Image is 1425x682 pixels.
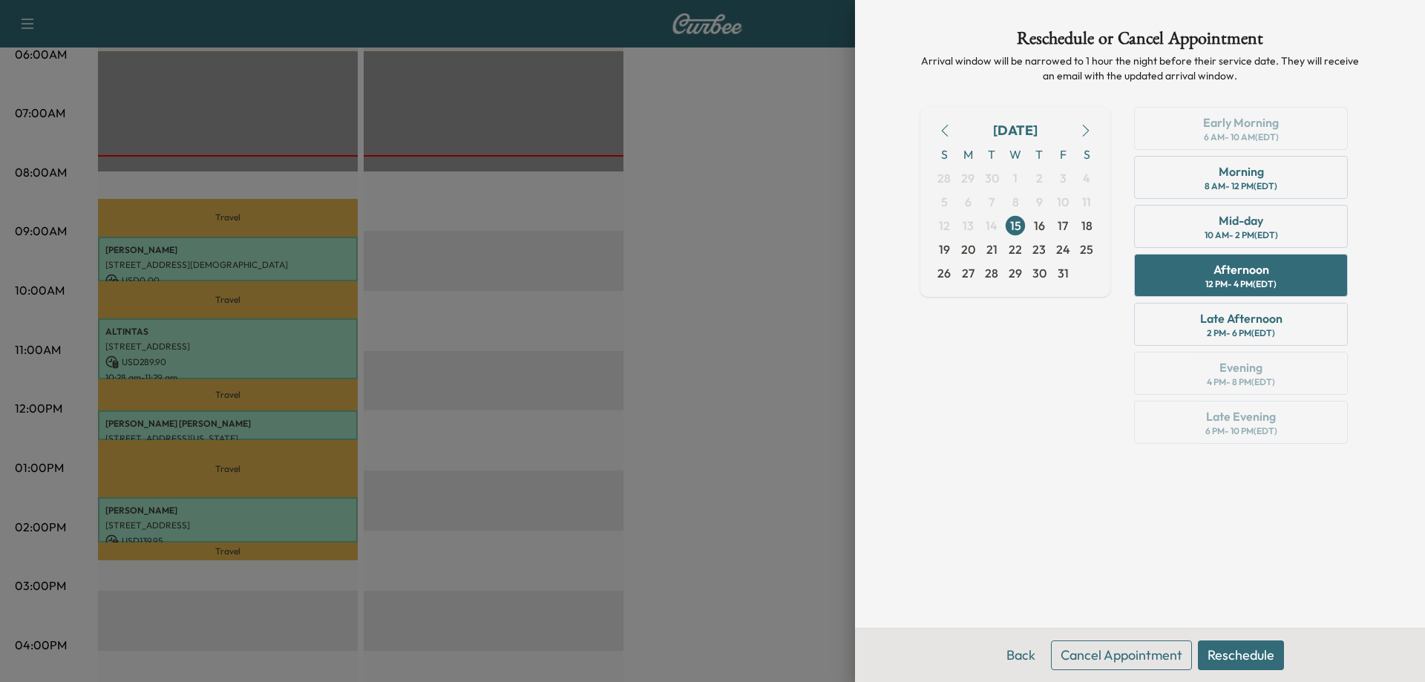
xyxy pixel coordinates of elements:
div: 10 AM - 2 PM (EDT) [1205,229,1278,241]
span: 16 [1034,217,1045,235]
span: 29 [961,169,974,187]
span: 7 [989,193,995,211]
span: 5 [941,193,948,211]
span: 6 [965,193,972,211]
div: Mid-day [1219,212,1263,229]
span: 27 [962,264,974,282]
button: Cancel Appointment [1051,640,1192,670]
span: S [1075,142,1098,166]
span: 28 [985,264,998,282]
p: Arrival window will be narrowed to 1 hour the night before their service date. They will receive ... [920,53,1360,83]
span: 2 [1036,169,1043,187]
span: 22 [1009,240,1022,258]
div: [DATE] [993,120,1038,141]
span: 10 [1057,193,1069,211]
span: M [956,142,980,166]
h1: Reschedule or Cancel Appointment [920,30,1360,53]
span: 29 [1009,264,1022,282]
span: W [1003,142,1027,166]
span: 24 [1056,240,1070,258]
span: 20 [961,240,975,258]
span: 31 [1058,264,1069,282]
span: 15 [1010,217,1021,235]
span: 12 [939,217,950,235]
div: 8 AM - 12 PM (EDT) [1205,180,1277,192]
span: 25 [1080,240,1093,258]
span: T [980,142,1003,166]
span: 19 [939,240,950,258]
span: 26 [937,264,951,282]
span: 8 [1012,193,1019,211]
span: 28 [937,169,951,187]
span: 1 [1013,169,1018,187]
span: 13 [963,217,974,235]
button: Reschedule [1198,640,1284,670]
span: 14 [986,217,997,235]
div: 2 PM - 6 PM (EDT) [1207,327,1275,339]
span: 17 [1058,217,1068,235]
span: 18 [1081,217,1092,235]
span: 9 [1036,193,1043,211]
span: 23 [1032,240,1046,258]
button: Back [997,640,1045,670]
span: 30 [1032,264,1046,282]
span: 4 [1083,169,1090,187]
span: 3 [1060,169,1067,187]
span: 30 [985,169,999,187]
div: Afternoon [1213,260,1269,278]
span: 21 [986,240,997,258]
span: S [932,142,956,166]
span: 11 [1082,193,1091,211]
div: 12 PM - 4 PM (EDT) [1205,278,1277,290]
div: Late Afternoon [1200,309,1282,327]
span: F [1051,142,1075,166]
span: T [1027,142,1051,166]
div: Morning [1219,163,1264,180]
